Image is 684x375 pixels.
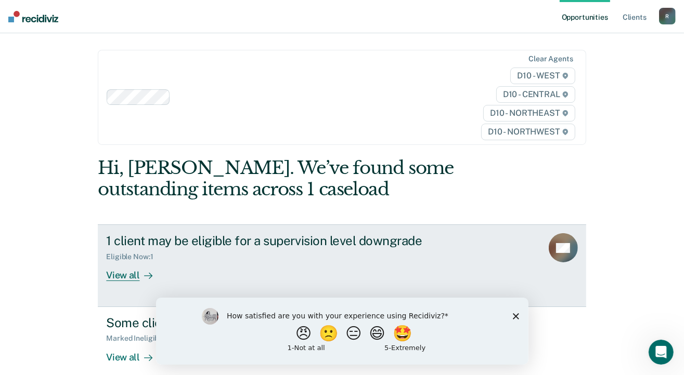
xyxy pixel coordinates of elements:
[106,334,177,343] div: Marked Ineligible : 1
[483,105,575,122] span: D10 - NORTHEAST
[528,55,573,63] div: Clear agents
[156,298,528,365] iframe: Survey by Kim from Recidiviz
[98,224,586,306] a: 1 client may be eligible for a supervision level downgradeEligible Now:1View all
[510,68,575,84] span: D10 - WEST
[649,340,674,365] iframe: Intercom live chat
[8,11,58,22] img: Recidiviz
[496,86,575,103] span: D10 - CENTRAL
[659,8,676,24] button: R
[106,261,164,282] div: View all
[106,233,471,248] div: 1 client may be eligible for a supervision level downgrade
[481,124,575,140] span: D10 - NORTHWEST
[98,157,488,200] div: Hi, [PERSON_NAME]. We’ve found some outstanding items across 1 caseload
[106,315,471,330] div: Some clients may be eligible for early discharge
[106,252,161,261] div: Eligible Now : 1
[106,343,164,363] div: View all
